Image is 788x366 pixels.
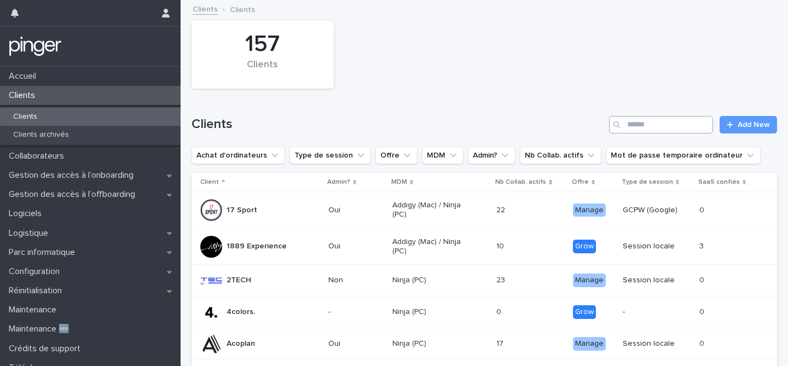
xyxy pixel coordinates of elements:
p: Clients [4,112,46,121]
p: Offre [572,176,589,188]
p: 0 [699,204,706,215]
div: Grow [573,305,596,319]
p: 2TECH [227,276,251,285]
button: Nb Collab. actifs [520,147,601,164]
p: Collaborateurs [4,151,73,161]
a: Clients [193,2,218,15]
span: Add New [738,121,770,129]
p: 17 Sport [227,206,257,215]
tr: 4colors.-Ninja (PC)00 Grow-00 [192,297,777,328]
p: Addigy (Mac) / Ninja (PC) [392,201,471,219]
p: 0 [699,274,706,285]
input: Search [609,116,713,133]
p: Ninja (PC) [392,307,471,317]
button: Type de session [289,147,371,164]
p: 3 [699,240,706,251]
tr: AcoplanOuiNinja (PC)1717 ManageSession locale00 [192,328,777,359]
div: 157 [210,31,315,58]
p: 0 [496,305,503,317]
p: Client [200,176,219,188]
p: 0 [699,337,706,348]
tr: 1889 ExperienceOuiAddigy (Mac) / Ninja (PC)1010 GrowSession locale33 [192,228,777,265]
p: Configuration [4,266,68,277]
p: Admin? [327,176,350,188]
div: Grow [573,240,596,253]
p: Clients [4,90,44,101]
p: 4colors. [227,307,255,317]
p: Type de session [622,176,673,188]
p: Acoplan [227,339,255,348]
p: - [623,307,691,317]
button: Achat d'ordinateurs [192,147,285,164]
p: Clients [230,3,255,15]
p: Maintenance [4,305,65,315]
p: 22 [496,204,507,215]
p: Session locale [623,242,691,251]
p: Clients archivés [4,130,78,140]
p: - [328,307,384,317]
p: Ninja (PC) [392,339,471,348]
p: Oui [328,339,384,348]
p: 0 [699,305,706,317]
a: Add New [720,116,777,133]
p: Oui [328,206,384,215]
p: Crédits de support [4,344,89,354]
div: Clients [210,59,315,82]
p: SaaS confiés [698,176,740,188]
p: Gestion des accès à l’onboarding [4,170,142,181]
p: 10 [496,240,506,251]
p: 17 [496,337,506,348]
button: Admin? [468,147,515,164]
p: Nb Collab. actifs [495,176,546,188]
p: GCPW (Google) [623,206,691,215]
p: Session locale [623,276,691,285]
button: MDM [422,147,463,164]
p: Réinitialisation [4,286,71,296]
button: Offre [375,147,418,164]
p: Maintenance 🆕 [4,324,78,334]
p: Session locale [623,339,691,348]
p: Logistique [4,228,57,239]
p: Accueil [4,71,45,82]
div: Manage [573,274,606,287]
div: Manage [573,337,606,351]
button: Mot de passe temporaire ordinateur [606,147,761,164]
p: Gestion des accès à l’offboarding [4,189,144,200]
p: Parc informatique [4,247,84,258]
p: MDM [391,176,407,188]
h1: Clients [192,117,605,132]
div: Manage [573,204,606,217]
p: Ninja (PC) [392,276,471,285]
tr: 2TECHNonNinja (PC)2323 ManageSession locale00 [192,265,777,297]
p: 1889 Experience [227,242,287,251]
p: Non [328,276,384,285]
p: Addigy (Mac) / Ninja (PC) [392,237,471,256]
p: 23 [496,274,507,285]
p: Logiciels [4,208,50,219]
tr: 17 SportOuiAddigy (Mac) / Ninja (PC)2222 ManageGCPW (Google)00 [192,192,777,229]
p: Oui [328,242,384,251]
img: mTgBEunGTSyRkCgitkcU [9,36,62,57]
